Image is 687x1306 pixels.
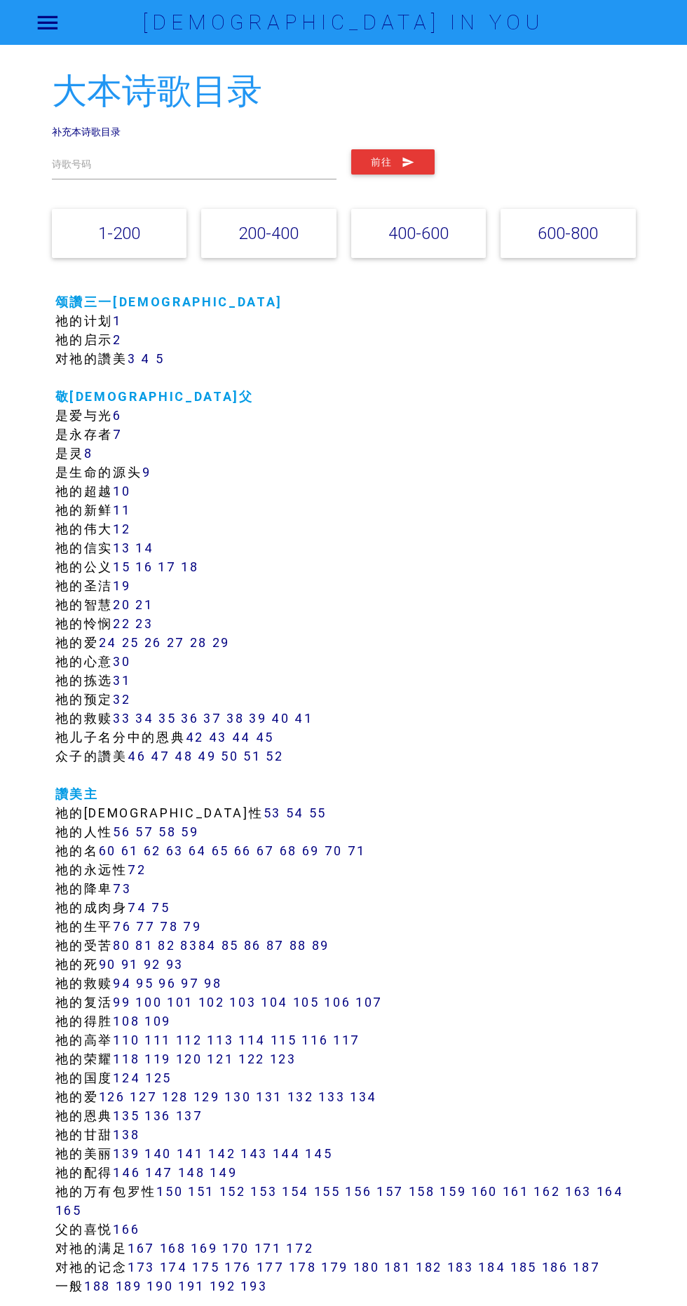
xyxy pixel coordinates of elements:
[113,937,130,953] a: 80
[271,710,290,726] a: 40
[286,805,304,821] a: 54
[244,937,261,953] a: 86
[471,1183,498,1199] a: 160
[282,1183,309,1199] a: 154
[302,843,320,859] a: 69
[135,710,154,726] a: 34
[318,1089,345,1105] a: 133
[166,956,184,972] a: 93
[176,1051,203,1067] a: 120
[204,975,222,991] a: 98
[145,1070,172,1086] a: 125
[113,578,130,594] a: 19
[350,1089,377,1105] a: 134
[113,521,130,537] a: 12
[238,1051,265,1067] a: 122
[289,1259,316,1275] a: 178
[238,1032,266,1048] a: 114
[280,843,297,859] a: 68
[254,1240,282,1256] a: 171
[113,1108,140,1124] a: 135
[128,1259,155,1275] a: 173
[222,1240,250,1256] a: 170
[181,710,198,726] a: 36
[305,1145,332,1162] a: 145
[128,1240,155,1256] a: 167
[186,729,204,745] a: 42
[158,824,176,840] a: 58
[55,388,254,404] a: 敬[DEMOGRAPHIC_DATA]父
[136,918,155,934] a: 77
[121,843,139,859] a: 61
[99,634,117,651] a: 24
[178,1164,205,1181] a: 148
[294,710,313,726] a: 41
[234,843,252,859] a: 66
[240,1278,267,1294] a: 193
[210,1164,237,1181] a: 149
[99,1089,125,1105] a: 126
[144,843,161,859] a: 62
[229,994,256,1010] a: 103
[55,294,283,310] a: 颂讚三一[DEMOGRAPHIC_DATA]
[113,824,130,840] a: 56
[141,351,151,367] a: 4
[160,1259,188,1275] a: 174
[312,937,329,953] a: 89
[113,710,130,726] a: 33
[113,691,130,707] a: 32
[113,1032,140,1048] a: 110
[224,1089,251,1105] a: 130
[135,615,153,632] a: 23
[191,1240,217,1256] a: 169
[160,918,178,934] a: 78
[113,502,130,518] a: 11
[181,975,199,991] a: 97
[113,597,130,613] a: 20
[122,634,140,651] a: 25
[167,634,185,651] a: 27
[256,1089,283,1105] a: 131
[286,1240,313,1256] a: 172
[144,1108,171,1124] a: 136
[321,1259,348,1275] a: 179
[224,1259,252,1275] a: 176
[324,994,351,1010] a: 106
[309,805,327,821] a: 55
[181,824,198,840] a: 59
[136,975,154,991] a: 95
[183,918,201,934] a: 79
[261,994,288,1010] a: 104
[177,1145,204,1162] a: 141
[144,634,162,651] a: 26
[212,843,229,859] a: 65
[270,1051,297,1067] a: 123
[353,1259,380,1275] a: 180
[158,559,176,575] a: 17
[135,994,162,1010] a: 100
[221,748,238,764] a: 50
[113,313,122,329] a: 1
[243,748,261,764] a: 51
[250,1183,277,1199] a: 153
[257,1259,285,1275] a: 177
[135,597,153,613] a: 21
[416,1259,442,1275] a: 182
[538,223,598,243] a: 600-800
[113,653,130,669] a: 30
[144,1145,172,1162] a: 140
[121,956,139,972] a: 91
[333,1032,360,1048] a: 117
[113,975,131,991] a: 94
[113,332,122,348] a: 2
[156,351,165,367] a: 5
[345,1183,372,1199] a: 156
[222,937,239,953] a: 85
[166,843,184,859] a: 63
[175,748,193,764] a: 48
[293,994,320,1010] a: 105
[113,1070,140,1086] a: 124
[144,956,161,972] a: 92
[249,710,266,726] a: 39
[210,1278,236,1294] a: 192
